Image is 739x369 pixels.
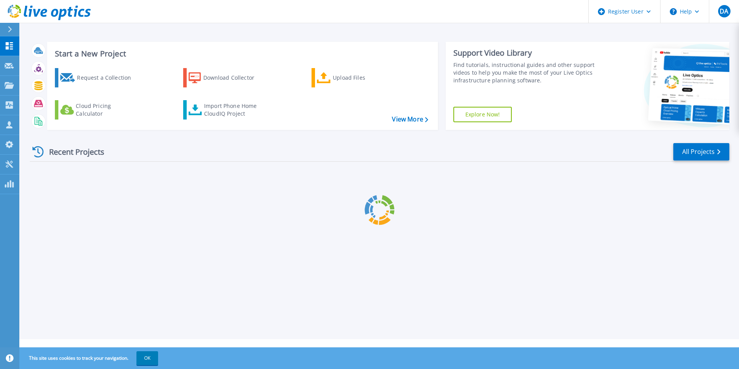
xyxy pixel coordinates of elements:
[312,68,398,87] a: Upload Files
[453,61,598,84] div: Find tutorials, instructional guides and other support videos to help you make the most of your L...
[136,351,158,365] button: OK
[30,142,115,161] div: Recent Projects
[333,70,395,85] div: Upload Files
[673,143,729,161] a: All Projects
[453,107,512,122] a: Explore Now!
[720,8,728,14] span: DA
[203,70,265,85] div: Download Collector
[21,351,158,365] span: This site uses cookies to track your navigation.
[204,102,264,118] div: Import Phone Home CloudIQ Project
[76,102,138,118] div: Cloud Pricing Calculator
[453,48,598,58] div: Support Video Library
[392,116,428,123] a: View More
[55,50,428,58] h3: Start a New Project
[55,100,141,120] a: Cloud Pricing Calculator
[77,70,139,85] div: Request a Collection
[55,68,141,87] a: Request a Collection
[183,68,269,87] a: Download Collector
